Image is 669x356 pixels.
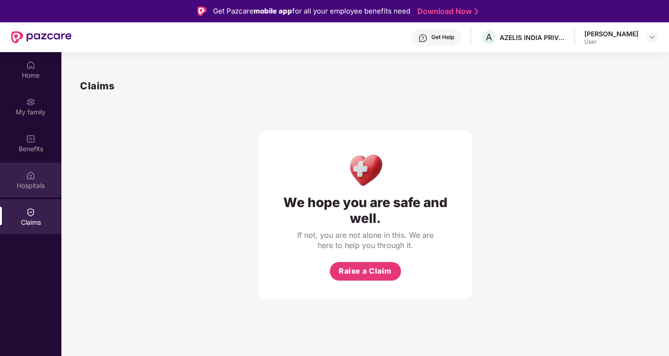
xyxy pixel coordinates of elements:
img: svg+xml;base64,PHN2ZyBpZD0iSG9tZSIgeG1sbnM9Imh0dHA6Ly93d3cudzMub3JnLzIwMDAvc3ZnIiB3aWR0aD0iMjAiIG... [26,60,35,70]
div: Get Pazcare for all your employee benefits need [213,6,410,17]
img: svg+xml;base64,PHN2ZyBpZD0iSGVscC0zMngzMiIgeG1sbnM9Imh0dHA6Ly93d3cudzMub3JnLzIwMDAvc3ZnIiB3aWR0aD... [418,34,428,43]
img: svg+xml;base64,PHN2ZyBpZD0iQmVuZWZpdHMiIHhtbG5zPSJodHRwOi8vd3d3LnczLm9yZy8yMDAwL3N2ZyIgd2lkdGg9Ij... [26,134,35,143]
img: New Pazcare Logo [11,31,72,43]
a: Download Now [417,7,475,16]
img: svg+xml;base64,PHN2ZyBpZD0iQ2xhaW0iIHhtbG5zPSJodHRwOi8vd3d3LnczLm9yZy8yMDAwL3N2ZyIgd2lkdGg9IjIwIi... [26,208,35,217]
strong: mobile app [254,7,292,15]
h1: Claims [80,78,114,94]
img: svg+xml;base64,PHN2ZyBpZD0iSG9zcGl0YWxzIiB4bWxucz0iaHR0cDovL3d3dy53My5vcmcvMjAwMC9zdmciIHdpZHRoPS... [26,171,35,180]
span: Raise a Claim [339,265,392,277]
img: Health Care [345,149,386,190]
span: A [486,32,492,43]
div: AZELIS INDIA PRIVATE LIMITED [500,33,565,42]
div: We hope you are safe and well. [277,195,454,226]
div: If not, you are not alone in this. We are here to help you through it. [295,230,435,250]
button: Raise a Claim [330,262,401,281]
div: Get Help [431,34,454,41]
img: svg+xml;base64,PHN2ZyBpZD0iRHJvcGRvd24tMzJ4MzIiIHhtbG5zPSJodHRwOi8vd3d3LnczLm9yZy8yMDAwL3N2ZyIgd2... [649,34,656,41]
div: User [584,38,638,46]
img: Stroke [475,7,478,16]
img: svg+xml;base64,PHN2ZyB3aWR0aD0iMjAiIGhlaWdodD0iMjAiIHZpZXdCb3g9IjAgMCAyMCAyMCIgZmlsbD0ibm9uZSIgeG... [26,97,35,107]
div: [PERSON_NAME] [584,29,638,38]
img: Logo [197,7,207,16]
